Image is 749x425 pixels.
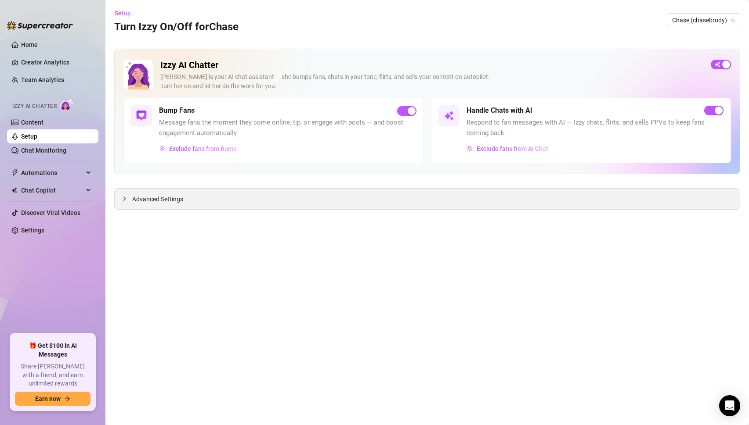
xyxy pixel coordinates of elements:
a: Settings [21,227,44,234]
span: arrow-right [64,396,70,402]
img: Chat Copilot [11,187,17,193]
span: thunderbolt [11,169,18,176]
img: svg%3e [467,146,473,152]
h3: Turn Izzy On/Off for Chase [114,20,239,34]
span: 🎁 Get $100 in AI Messages [15,342,90,359]
img: logo-BBDzfeDw.svg [7,21,73,30]
span: collapsed [122,196,127,201]
a: Setup [21,133,37,140]
button: Earn nowarrow-right [15,392,90,406]
a: Content [21,119,43,126]
span: Message fans the moment they come online, tip, or engage with posts — and boost engagement automa... [159,118,416,138]
span: Share [PERSON_NAME] with a friend, and earn unlimited rewards [15,362,90,388]
span: Respond to fan messages with AI — Izzy chats, flirts, and sells PPVs to keep fans coming back. [467,118,724,138]
div: collapsed [122,194,132,204]
div: [PERSON_NAME] is your AI chat assistant — she bumps fans, chats in your tone, flirts, and sells y... [160,72,704,91]
img: svg%3e [444,111,454,121]
span: team [730,18,735,23]
a: Team Analytics [21,76,64,83]
img: svg%3e [136,111,147,121]
span: Earn now [35,395,61,402]
button: Exclude fans from Bump [159,142,237,156]
span: Setup [115,10,131,17]
a: Creator Analytics [21,55,91,69]
span: Exclude fans from Bump [169,145,237,152]
button: Exclude fans from AI Chat [467,142,549,156]
img: svg%3e [159,146,166,152]
span: Izzy AI Chatter [12,102,57,111]
a: Discover Viral Videos [21,209,80,216]
img: AI Chatter [60,99,74,111]
a: Chat Monitoring [21,147,66,154]
span: Advanced Settings [132,194,183,204]
span: Chat Copilot [21,183,83,197]
img: Izzy AI Chatter [123,60,153,89]
a: Home [21,41,38,48]
h5: Bump Fans [159,105,195,116]
span: Automations [21,166,83,180]
span: Chase (chasebrody) [672,14,735,27]
span: Exclude fans from AI Chat [477,145,548,152]
h5: Handle Chats with AI [467,105,532,116]
h2: Izzy AI Chatter [160,60,704,71]
button: Setup [114,6,138,20]
div: Open Intercom Messenger [719,395,740,416]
